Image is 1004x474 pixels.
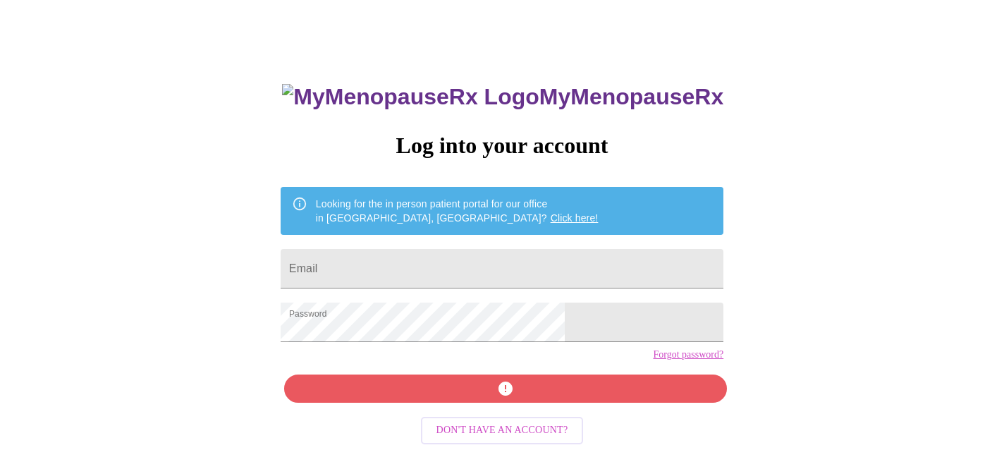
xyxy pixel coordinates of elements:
a: Don't have an account? [417,423,587,435]
div: Looking for the in person patient portal for our office in [GEOGRAPHIC_DATA], [GEOGRAPHIC_DATA]? [316,191,599,231]
button: Don't have an account? [421,417,584,444]
a: Click here! [551,212,599,224]
img: MyMenopauseRx Logo [282,84,539,110]
h3: MyMenopauseRx [282,84,723,110]
span: Don't have an account? [436,422,568,439]
h3: Log into your account [281,133,723,159]
a: Forgot password? [653,349,723,360]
